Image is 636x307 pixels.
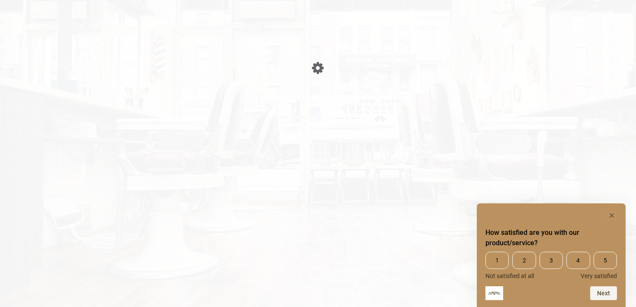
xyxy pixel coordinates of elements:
[607,210,617,221] button: Hide survey
[485,272,534,279] span: Not satisfied at all
[485,252,617,279] div: How satisfied are you with our product/service? Select an option from 1 to 5, with 1 being Not sa...
[566,252,590,269] span: 4
[512,252,536,269] span: 2
[485,228,617,248] h2: How satisfied are you with our product/service? Select an option from 1 to 5, with 1 being Not sa...
[485,252,509,269] span: 1
[590,286,617,300] button: Next question
[594,252,617,269] span: 5
[540,252,563,269] span: 3
[581,272,617,279] span: Very satisfied
[485,210,617,300] div: How satisfied are you with our product/service? Select an option from 1 to 5, with 1 being Not sa...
